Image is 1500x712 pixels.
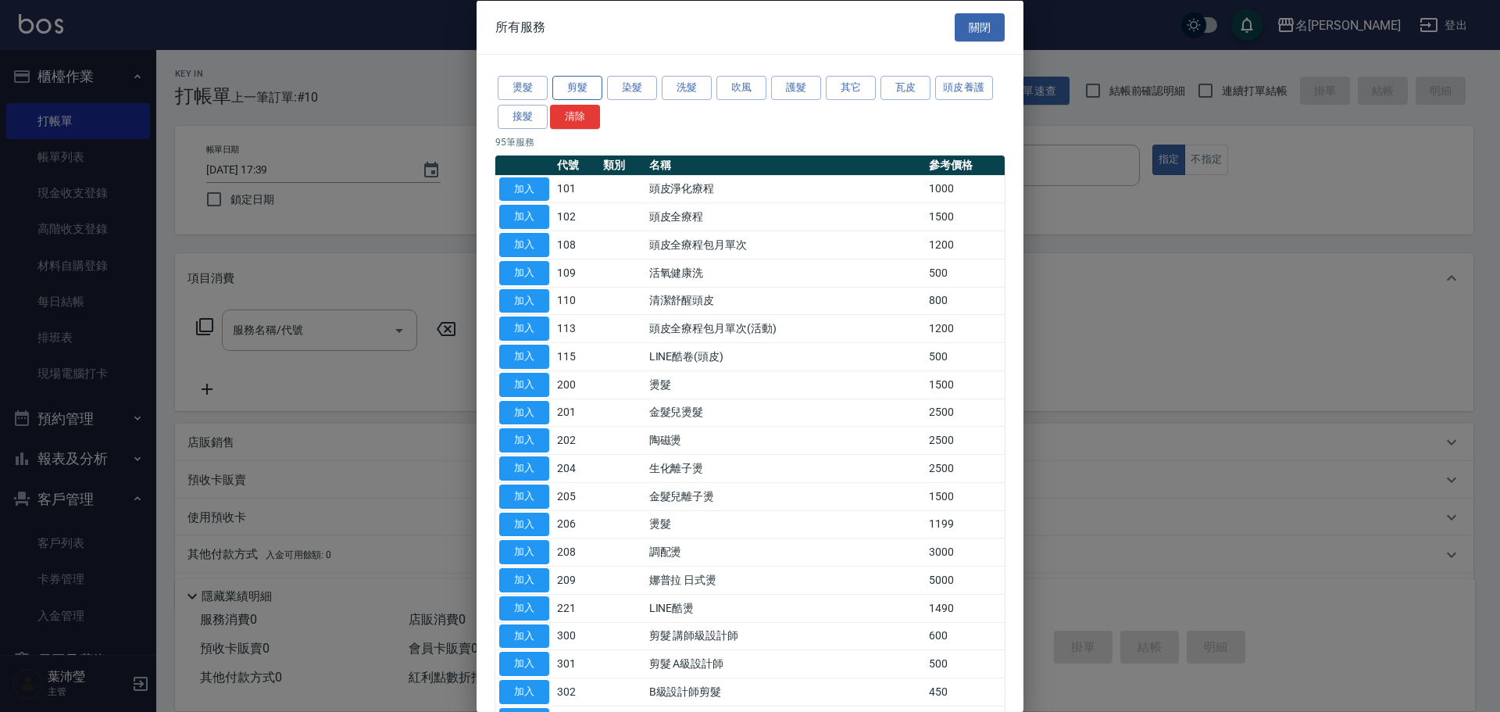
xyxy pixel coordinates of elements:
th: 名稱 [645,155,925,175]
button: 其它 [826,76,876,100]
td: 頭皮全療程包月單次(活動) [645,314,925,342]
td: 活氧健康洗 [645,259,925,287]
td: LINE酷燙 [645,594,925,622]
td: 201 [553,399,599,427]
td: 2500 [925,454,1005,482]
td: 101 [553,175,599,203]
button: 吹風 [716,76,766,100]
th: 代號 [553,155,599,175]
button: 加入 [499,568,549,592]
td: 生化離子燙 [645,454,925,482]
td: 1200 [925,314,1005,342]
button: 加入 [499,484,549,508]
td: 450 [925,678,1005,706]
button: 加入 [499,317,549,341]
td: 209 [553,566,599,594]
td: 陶磁燙 [645,426,925,454]
td: 600 [925,622,1005,650]
span: 所有服務 [495,19,545,34]
td: 302 [553,678,599,706]
td: 頭皮全療程 [645,202,925,231]
td: 1490 [925,594,1005,622]
button: 加入 [499,624,549,648]
button: 加入 [499,512,549,536]
button: 加入 [499,540,549,564]
td: 109 [553,259,599,287]
th: 類別 [599,155,645,175]
td: 108 [553,231,599,259]
button: 加入 [499,205,549,229]
button: 燙髮 [498,76,548,100]
td: 燙髮 [645,370,925,399]
button: 加入 [499,288,549,313]
td: 301 [553,649,599,678]
td: 5000 [925,566,1005,594]
td: 102 [553,202,599,231]
button: 加入 [499,680,549,704]
button: 加入 [499,177,549,201]
td: 頭皮淨化療程 [645,175,925,203]
td: 頭皮全療程包月單次 [645,231,925,259]
button: 瓦皮 [880,76,930,100]
button: 加入 [499,596,549,620]
td: 剪髮 講師級設計師 [645,622,925,650]
td: 調配燙 [645,538,925,566]
td: 1500 [925,202,1005,231]
td: 金髮兒離子燙 [645,482,925,510]
td: 500 [925,259,1005,287]
button: 清除 [550,104,600,128]
td: 208 [553,538,599,566]
button: 加入 [499,652,549,676]
td: 206 [553,510,599,538]
td: 200 [553,370,599,399]
td: 燙髮 [645,510,925,538]
td: 2500 [925,399,1005,427]
td: 娜普拉 日式燙 [645,566,925,594]
td: 202 [553,426,599,454]
td: 113 [553,314,599,342]
button: 加入 [499,345,549,369]
td: 500 [925,342,1005,370]
td: 1199 [925,510,1005,538]
td: 1200 [925,231,1005,259]
td: 1000 [925,175,1005,203]
th: 參考價格 [925,155,1005,175]
button: 加入 [499,260,549,284]
button: 護髮 [771,76,821,100]
td: 115 [553,342,599,370]
button: 剪髮 [552,76,602,100]
button: 加入 [499,456,549,481]
td: 金髮兒燙髮 [645,399,925,427]
td: LINE酷卷(頭皮) [645,342,925,370]
td: 3000 [925,538,1005,566]
button: 加入 [499,372,549,396]
td: 剪髮 A級設計師 [645,649,925,678]
td: 2500 [925,426,1005,454]
td: 清潔舒醒頭皮 [645,287,925,315]
td: 221 [553,594,599,622]
button: 接髮 [498,104,548,128]
td: 500 [925,649,1005,678]
button: 加入 [499,400,549,424]
td: 300 [553,622,599,650]
td: 1500 [925,370,1005,399]
td: 205 [553,482,599,510]
td: 1500 [925,482,1005,510]
button: 加入 [499,428,549,453]
td: 204 [553,454,599,482]
button: 加入 [499,233,549,257]
button: 染髮 [607,76,657,100]
td: 110 [553,287,599,315]
button: 關閉 [955,13,1005,41]
td: 800 [925,287,1005,315]
button: 洗髮 [662,76,712,100]
td: B級設計師剪髮 [645,678,925,706]
button: 頭皮養護 [935,76,993,100]
p: 95 筆服務 [495,134,1005,148]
